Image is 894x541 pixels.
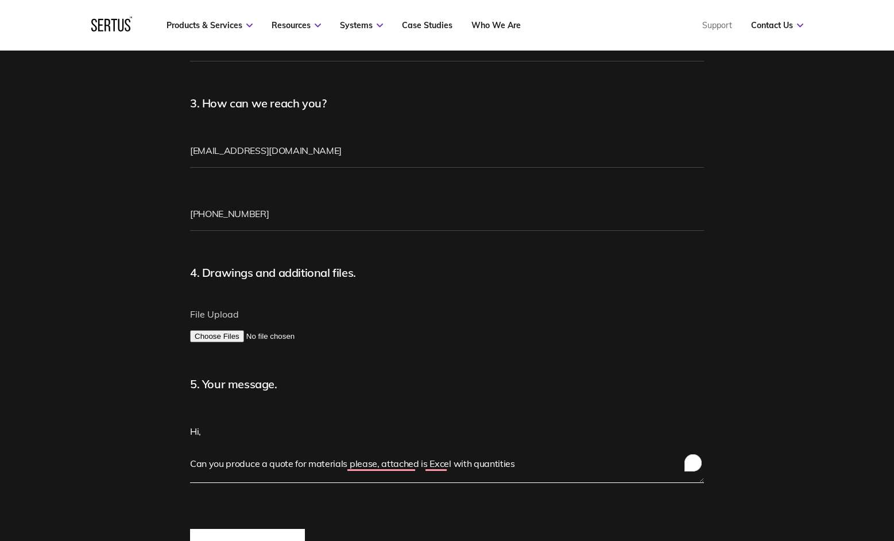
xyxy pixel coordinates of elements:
h2: 3. How can we reach you? [190,96,704,110]
a: Systems [340,20,383,30]
a: Products & Services [167,20,253,30]
iframe: Chat Widget [687,408,894,541]
a: Support [702,20,732,30]
a: Resources [272,20,321,30]
a: Who We Are [471,20,521,30]
a: Case Studies [402,20,452,30]
input: Phone number** [190,196,704,231]
h2: 5. Your message. [190,377,704,391]
span: File Upload [190,308,239,320]
a: Contact Us [751,20,803,30]
textarea: To enrich screen reader interactions, please activate Accessibility in Grammarly extension settings [190,414,704,483]
span: 4. Drawings and additional files. [190,265,356,280]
